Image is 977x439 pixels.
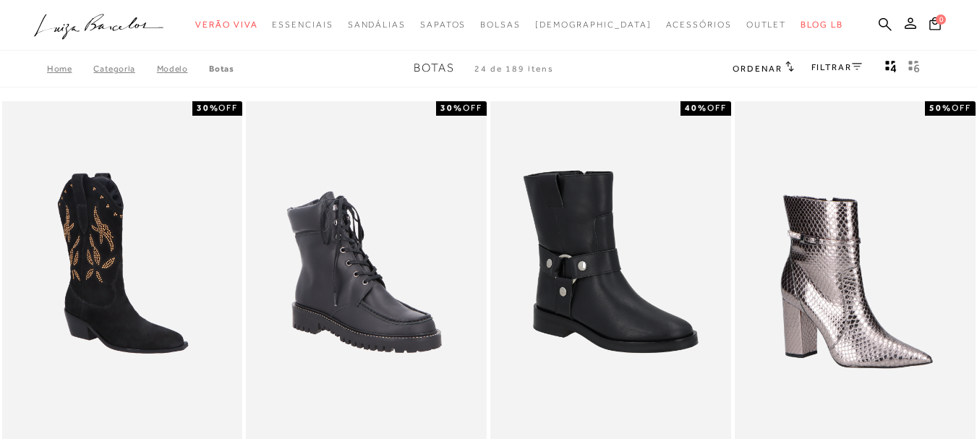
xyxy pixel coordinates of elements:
[157,64,210,74] a: Modelo
[904,59,924,78] button: gridText6Desc
[811,62,862,72] a: FILTRAR
[936,14,946,25] span: 0
[535,12,652,38] a: noSubCategoriesText
[463,103,482,113] span: OFF
[218,103,238,113] span: OFF
[209,64,234,74] a: Botas
[47,64,93,74] a: Home
[480,20,521,30] span: Bolsas
[272,20,333,30] span: Essenciais
[195,12,257,38] a: categoryNavScreenReaderText
[666,20,732,30] span: Acessórios
[272,12,333,38] a: categoryNavScreenReaderText
[685,103,707,113] strong: 40%
[440,103,463,113] strong: 30%
[535,20,652,30] span: [DEMOGRAPHIC_DATA]
[952,103,971,113] span: OFF
[348,12,406,38] a: categoryNavScreenReaderText
[801,20,842,30] span: BLOG LB
[197,103,219,113] strong: 30%
[929,103,952,113] strong: 50%
[746,12,787,38] a: categoryNavScreenReaderText
[474,64,554,74] span: 24 de 189 itens
[420,12,466,38] a: categoryNavScreenReaderText
[707,103,727,113] span: OFF
[480,12,521,38] a: categoryNavScreenReaderText
[93,64,156,74] a: Categoria
[348,20,406,30] span: Sandálias
[414,61,455,74] span: Botas
[733,64,782,74] span: Ordenar
[925,16,945,35] button: 0
[195,20,257,30] span: Verão Viva
[420,20,466,30] span: Sapatos
[666,12,732,38] a: categoryNavScreenReaderText
[746,20,787,30] span: Outlet
[801,12,842,38] a: BLOG LB
[881,59,901,78] button: Mostrar 4 produtos por linha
